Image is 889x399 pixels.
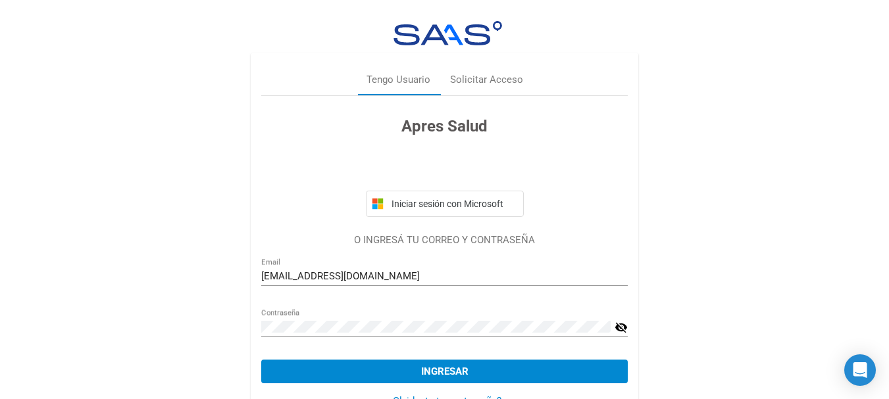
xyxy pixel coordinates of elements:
[389,199,518,209] span: Iniciar sesión con Microsoft
[615,319,628,335] mat-icon: visibility_off
[450,72,523,87] div: Solicitar Acceso
[261,114,628,138] h3: Apres Salud
[261,360,628,383] button: Ingresar
[367,72,430,87] div: Tengo Usuario
[261,233,628,248] p: O INGRESÁ TU CORREO Y CONTRASEÑA
[421,365,469,377] span: Ingresar
[359,153,530,181] iframe: Botón de Acceder con Google
[366,191,524,217] button: Iniciar sesión con Microsoft
[844,354,876,386] div: Open Intercom Messenger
